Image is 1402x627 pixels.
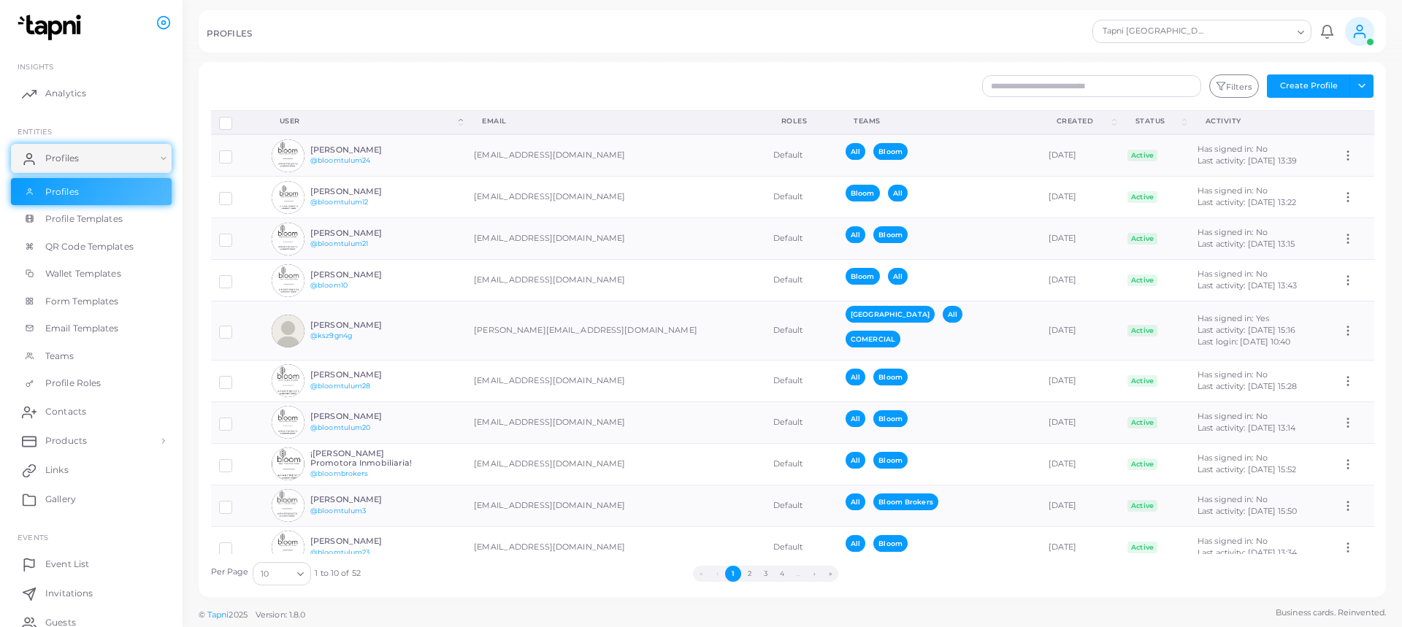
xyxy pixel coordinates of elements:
span: Has signed in: No [1198,144,1268,154]
th: Row-selection [211,110,264,134]
td: [DATE] [1041,485,1119,526]
img: avatar [272,315,304,347]
span: Has signed in: No [1198,227,1268,237]
span: Profile Templates [45,212,123,226]
span: Bloom [873,452,908,469]
a: logo [13,14,94,41]
div: Email [482,116,748,126]
span: Last activity: [DATE] 13:14 [1198,423,1295,433]
a: Gallery [11,485,172,514]
span: Profile Roles [45,377,101,390]
span: Has signed in: No [1198,411,1268,421]
img: avatar [272,264,304,297]
span: Bloom [873,410,908,427]
h6: [PERSON_NAME] [310,495,418,504]
span: All [846,535,865,552]
img: avatar [272,181,304,214]
h6: [PERSON_NAME] [310,187,418,196]
span: All [846,143,865,160]
a: Wallet Templates [11,260,172,288]
span: Has signed in: No [1198,369,1268,380]
td: [EMAIL_ADDRESS][DOMAIN_NAME] [466,260,765,301]
span: 2025 [229,609,247,621]
a: Teams [11,342,172,370]
span: All [846,410,865,427]
ul: Pagination [361,566,1171,582]
td: Default [765,218,838,260]
span: 10 [261,566,269,582]
a: Profile Roles [11,369,172,397]
div: Roles [781,116,821,126]
span: Last activity: [DATE] 13:15 [1198,239,1295,249]
span: All [846,369,865,385]
span: Contacts [45,405,86,418]
td: [DATE] [1041,360,1119,401]
a: @bloomtulum28 [310,382,370,390]
span: All [846,493,865,510]
td: [DATE] [1041,134,1119,177]
span: Invitations [45,587,93,600]
td: Default [765,177,838,218]
td: [EMAIL_ADDRESS][DOMAIN_NAME] [466,443,765,485]
span: Profiles [45,185,79,199]
span: Active [1127,542,1158,553]
span: Bloom [846,185,880,201]
h6: [PERSON_NAME] [310,270,418,280]
span: Has signed in: No [1198,494,1268,504]
td: [DATE] [1041,526,1119,568]
span: © [199,609,305,621]
span: Event List [45,558,89,571]
span: Active [1127,417,1158,428]
td: [EMAIL_ADDRESS][DOMAIN_NAME] [466,177,765,218]
a: @bloomtulum21 [310,239,368,247]
a: @bloomtulum24 [310,156,370,164]
a: Form Templates [11,288,172,315]
a: @bloomtulum12 [310,198,368,206]
td: [DATE] [1041,177,1119,218]
img: avatar [272,364,304,397]
td: [EMAIL_ADDRESS][DOMAIN_NAME] [466,526,765,568]
a: Profiles [11,144,172,173]
img: avatar [272,531,304,563]
td: Default [765,443,838,485]
a: @bloomtulum23 [310,548,369,556]
button: Go to page 1 [725,566,741,582]
h6: [PERSON_NAME] [310,320,418,330]
span: Teams [45,350,74,363]
span: COMERCIAL [846,331,900,347]
td: [EMAIL_ADDRESS][DOMAIN_NAME] [466,360,765,401]
td: Default [765,260,838,301]
h6: [PERSON_NAME] [310,228,418,238]
input: Search for option [1208,23,1292,39]
span: Tapni [GEOGRAPHIC_DATA] [1100,24,1206,39]
div: Search for option [253,562,311,585]
span: [GEOGRAPHIC_DATA] [846,306,935,323]
div: Created [1057,116,1109,126]
span: Form Templates [45,295,119,308]
td: [EMAIL_ADDRESS][DOMAIN_NAME] [466,218,765,260]
span: Wallet Templates [45,267,121,280]
span: Active [1127,500,1158,512]
button: Go to next page [806,566,822,582]
span: Last activity: [DATE] 13:39 [1198,155,1297,166]
h5: PROFILES [207,28,252,39]
td: [DATE] [1041,443,1119,485]
span: Last activity: [DATE] 13:43 [1198,280,1297,291]
span: Bloom [873,369,908,385]
span: Last activity: [DATE] 15:16 [1198,325,1295,335]
span: Last activity: [DATE] 13:34 [1198,547,1297,558]
span: Active [1127,191,1158,203]
span: 1 to 10 of 52 [315,568,360,580]
div: Search for option [1092,20,1311,43]
td: [EMAIL_ADDRESS][DOMAIN_NAME] [466,401,765,443]
button: Go to page 2 [741,566,757,582]
a: @bloom10 [310,281,348,289]
td: Default [765,485,838,526]
button: Go to page 3 [757,566,773,582]
img: avatar [272,223,304,255]
input: Search for option [270,566,291,582]
span: All [888,185,908,201]
td: [EMAIL_ADDRESS][DOMAIN_NAME] [466,134,765,177]
a: Tapni [207,609,229,620]
button: Create Profile [1267,74,1350,98]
